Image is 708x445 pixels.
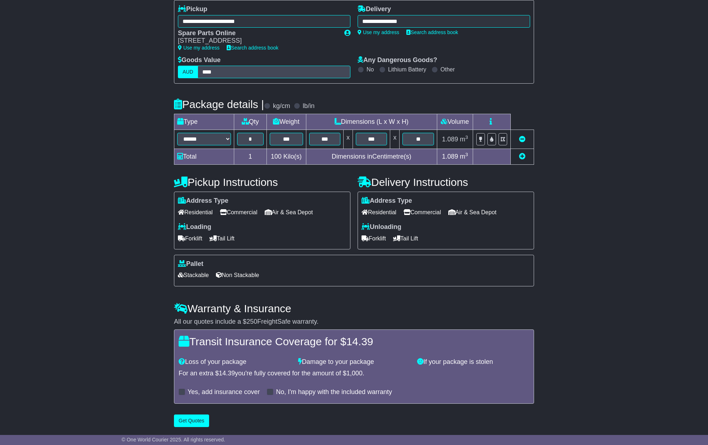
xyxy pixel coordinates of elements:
label: Delivery [358,5,391,13]
td: Qty [234,114,267,130]
span: 1.089 [442,136,458,143]
span: m [460,136,468,143]
a: Add new item [519,153,525,160]
a: Use my address [178,45,220,51]
span: Forklift [362,233,386,244]
span: 250 [246,318,257,325]
h4: Package details | [174,98,264,110]
span: Tail Lift [393,233,418,244]
span: Commercial [220,207,257,218]
td: 1 [234,149,267,165]
td: Type [174,114,234,130]
a: Use my address [358,29,399,35]
span: Air & Sea Depot [265,207,313,218]
label: Pickup [178,5,207,13]
span: 100 [271,153,282,160]
td: x [344,130,353,149]
h4: Warranty & Insurance [174,303,534,314]
span: Residential [178,207,213,218]
label: lb/in [303,102,315,110]
span: Forklift [178,233,202,244]
h4: Pickup Instructions [174,176,350,188]
label: Lithium Battery [388,66,426,73]
div: Loss of your package [175,358,294,366]
span: Tail Lift [209,233,235,244]
td: Total [174,149,234,165]
sup: 3 [465,152,468,157]
td: Dimensions in Centimetre(s) [306,149,437,165]
td: Dimensions (L x W x H) [306,114,437,130]
label: kg/cm [273,102,290,110]
div: If your package is stolen [414,358,533,366]
span: Commercial [403,207,441,218]
div: Spare Parts Online [178,29,337,37]
a: Search address book [406,29,458,35]
div: Damage to your package [294,358,414,366]
label: Any Dangerous Goods? [358,56,437,64]
span: 1.089 [442,153,458,160]
h4: Transit Insurance Coverage for $ [179,336,529,347]
span: Air & Sea Depot [448,207,497,218]
a: Remove this item [519,136,525,143]
span: 14.39 [219,370,235,377]
label: Yes, add insurance cover [188,388,260,396]
span: 14.39 [346,336,373,347]
td: x [390,130,400,149]
label: Address Type [362,197,412,205]
td: Weight [266,114,306,130]
span: m [460,153,468,160]
label: Other [440,66,455,73]
a: Search address book [227,45,278,51]
label: Goods Value [178,56,221,64]
label: Loading [178,223,211,231]
h4: Delivery Instructions [358,176,534,188]
div: All our quotes include a $ FreightSafe warranty. [174,318,534,326]
span: © One World Courier 2025. All rights reserved. [122,437,225,442]
label: No, I'm happy with the included warranty [276,388,392,396]
label: Address Type [178,197,228,205]
label: No [367,66,374,73]
label: Unloading [362,223,401,231]
div: For an extra $ you're fully covered for the amount of $ . [179,370,529,378]
span: 1,000 [346,370,363,377]
span: Non Stackable [216,270,259,281]
sup: 3 [465,135,468,140]
td: Volume [437,114,473,130]
td: Kilo(s) [266,149,306,165]
button: Get Quotes [174,414,209,427]
span: Stackable [178,270,209,281]
label: AUD [178,66,198,78]
label: Pallet [178,260,203,268]
div: [STREET_ADDRESS] [178,37,337,45]
span: Residential [362,207,396,218]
